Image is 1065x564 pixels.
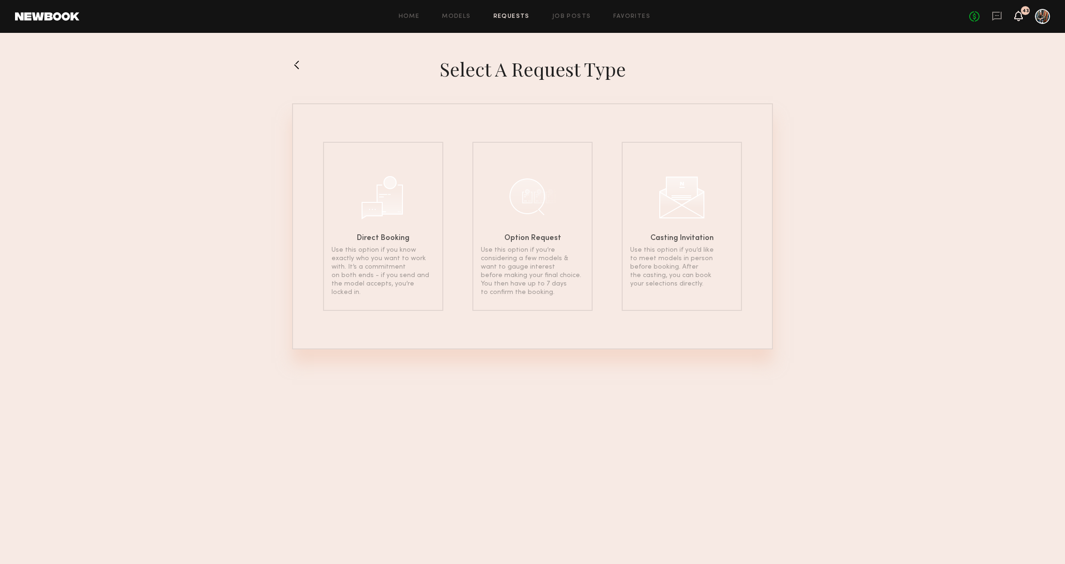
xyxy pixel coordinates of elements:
[552,14,591,20] a: Job Posts
[622,142,742,311] a: Casting InvitationUse this option if you’d like to meet models in person before booking. After th...
[442,14,471,20] a: Models
[613,14,650,20] a: Favorites
[323,142,443,311] a: Direct BookingUse this option if you know exactly who you want to work with. It’s a commitment on...
[1022,8,1029,14] div: 43
[472,142,593,311] a: Option RequestUse this option if you’re considering a few models & want to gauge interest before ...
[494,14,530,20] a: Requests
[332,246,435,297] p: Use this option if you know exactly who you want to work with. It’s a commitment on both ends - i...
[399,14,420,20] a: Home
[357,235,409,242] h6: Direct Booking
[481,246,584,297] p: Use this option if you’re considering a few models & want to gauge interest before making your fi...
[504,235,561,242] h6: Option Request
[440,57,626,81] h1: Select a Request Type
[650,235,714,242] h6: Casting Invitation
[630,246,733,288] p: Use this option if you’d like to meet models in person before booking. After the casting, you can...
